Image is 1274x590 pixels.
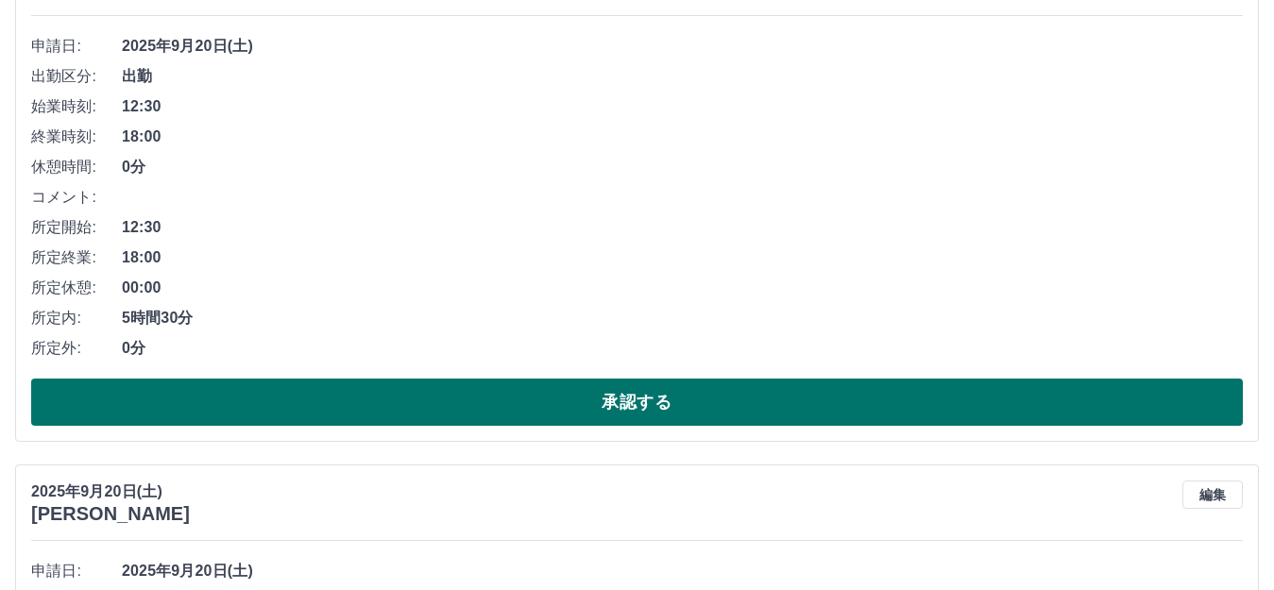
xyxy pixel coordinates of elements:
[31,65,122,88] span: 出勤区分:
[31,156,122,178] span: 休憩時間:
[31,95,122,118] span: 始業時刻:
[31,379,1243,426] button: 承認する
[31,246,122,269] span: 所定終業:
[122,65,1243,88] span: 出勤
[31,480,190,503] p: 2025年9月20日(土)
[31,186,122,209] span: コメント:
[122,246,1243,269] span: 18:00
[31,126,122,148] span: 終業時刻:
[31,560,122,582] span: 申請日:
[122,216,1243,239] span: 12:30
[31,35,122,58] span: 申請日:
[31,277,122,299] span: 所定休憩:
[31,503,190,525] h3: [PERSON_NAME]
[122,35,1243,58] span: 2025年9月20日(土)
[122,337,1243,360] span: 0分
[122,95,1243,118] span: 12:30
[31,307,122,329] span: 所定内:
[122,277,1243,299] span: 00:00
[1182,480,1243,509] button: 編集
[31,337,122,360] span: 所定外:
[122,156,1243,178] span: 0分
[122,126,1243,148] span: 18:00
[122,560,1243,582] span: 2025年9月20日(土)
[122,307,1243,329] span: 5時間30分
[31,216,122,239] span: 所定開始:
